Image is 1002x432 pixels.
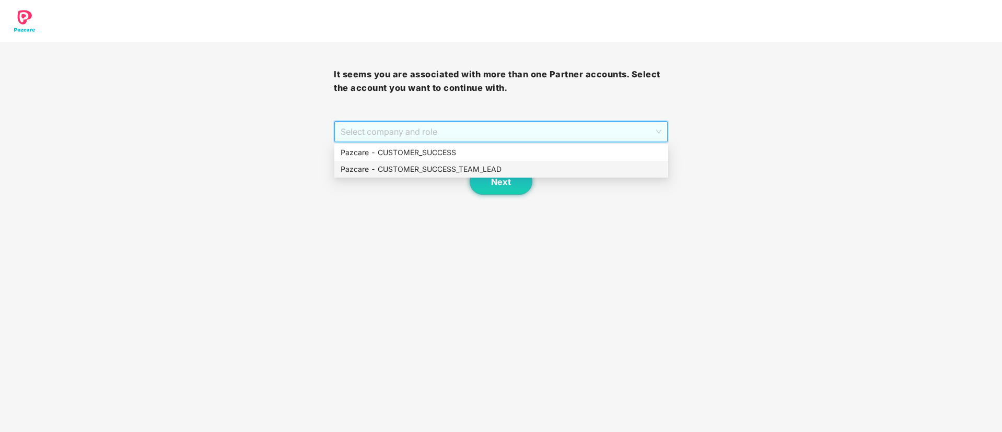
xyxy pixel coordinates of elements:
[341,164,662,175] div: Pazcare - CUSTOMER_SUCCESS_TEAM_LEAD
[334,144,668,161] div: Pazcare - CUSTOMER_SUCCESS
[334,161,668,178] div: Pazcare - CUSTOMER_SUCCESS_TEAM_LEAD
[341,122,661,142] span: Select company and role
[491,177,511,187] span: Next
[470,169,532,195] button: Next
[334,68,668,95] h3: It seems you are associated with more than one Partner accounts. Select the account you want to c...
[341,147,662,158] div: Pazcare - CUSTOMER_SUCCESS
